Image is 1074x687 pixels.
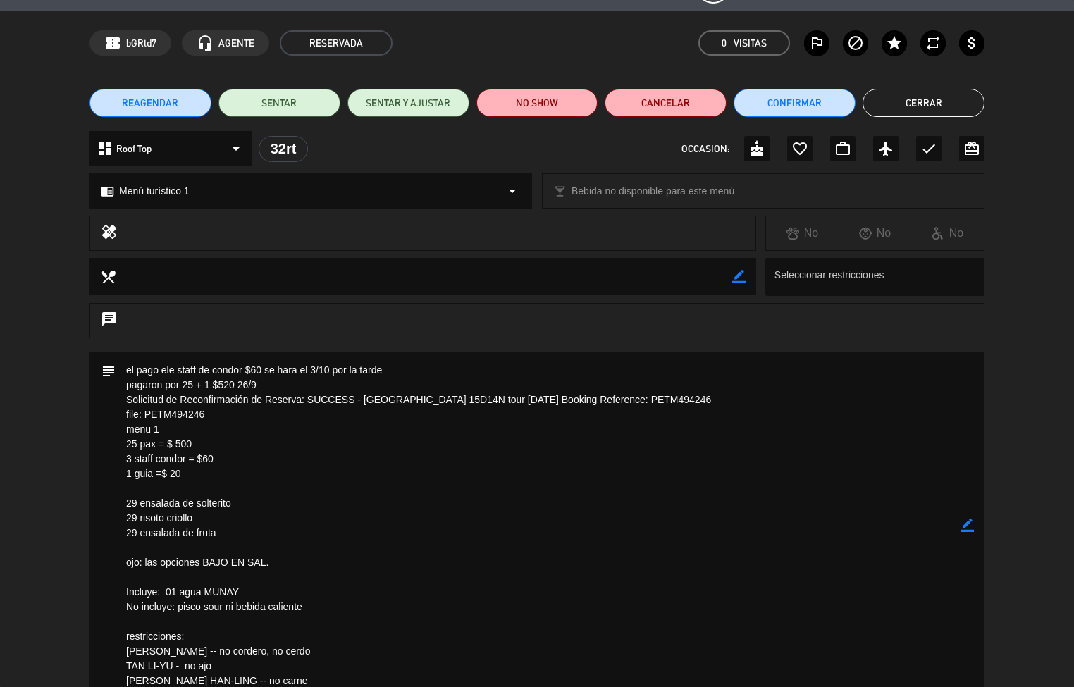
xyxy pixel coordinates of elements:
i: check [920,140,937,157]
i: chat [101,311,118,330]
span: REAGENDAR [122,96,178,111]
em: Visitas [734,35,767,51]
i: headset_mic [197,35,214,51]
i: star [886,35,903,51]
span: 0 [722,35,727,51]
i: arrow_drop_down [504,182,521,199]
i: chrome_reader_mode [101,185,114,198]
i: favorite_border [791,140,808,157]
span: Menú turístico 1 [119,183,190,199]
i: arrow_drop_down [228,140,245,157]
i: block [847,35,864,51]
span: Bebida no disponible para este menú [572,183,734,199]
button: Confirmar [734,89,856,117]
span: RESERVADA [280,30,393,56]
span: confirmation_number [104,35,121,51]
i: dashboard [97,140,113,157]
button: Cancelar [605,89,727,117]
button: SENTAR [218,89,340,117]
div: No [839,224,911,242]
div: No [911,224,984,242]
button: REAGENDAR [89,89,211,117]
div: No [766,224,839,242]
i: work_outline [834,140,851,157]
button: NO SHOW [476,89,598,117]
div: 32rt [259,136,308,162]
button: Cerrar [863,89,984,117]
i: attach_money [963,35,980,51]
i: cake [748,140,765,157]
i: border_color [732,270,746,283]
button: SENTAR Y AJUSTAR [347,89,469,117]
i: card_giftcard [963,140,980,157]
span: AGENTE [218,35,254,51]
i: border_color [961,519,974,532]
i: outlined_flag [808,35,825,51]
i: repeat [925,35,942,51]
span: Roof Top [116,141,152,157]
span: bGRtd7 [126,35,156,51]
i: healing [101,223,118,243]
i: subject [100,363,116,378]
i: local_dining [100,268,116,284]
i: local_bar [553,185,567,198]
i: airplanemode_active [877,140,894,157]
span: OCCASION: [681,141,729,157]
